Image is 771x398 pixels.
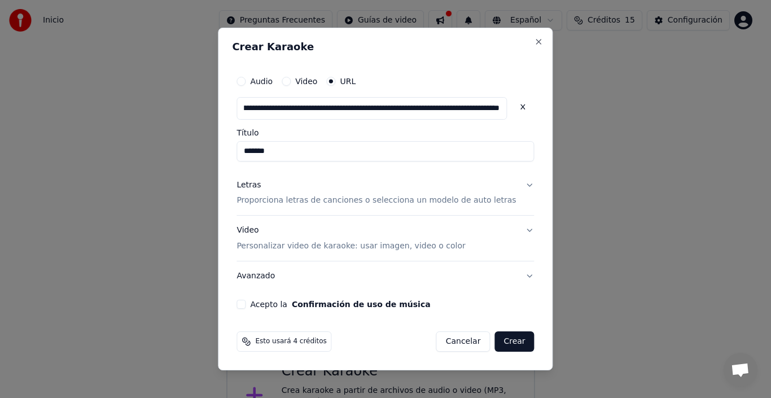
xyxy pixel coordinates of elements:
[494,331,534,352] button: Crear
[236,225,465,252] div: Video
[236,170,534,216] button: LetrasProporciona letras de canciones o selecciona un modelo de auto letras
[232,42,538,52] h2: Crear Karaoke
[236,195,516,207] p: Proporciona letras de canciones o selecciona un modelo de auto letras
[236,129,534,137] label: Título
[236,216,534,261] button: VideoPersonalizar video de karaoke: usar imagen, video o color
[255,337,326,346] span: Esto usará 4 créditos
[236,240,465,252] p: Personalizar video de karaoke: usar imagen, video o color
[436,331,490,352] button: Cancelar
[236,180,261,191] div: Letras
[295,77,317,85] label: Video
[292,300,431,308] button: Acepto la
[340,77,356,85] label: URL
[250,300,430,308] label: Acepto la
[236,261,534,291] button: Avanzado
[250,77,273,85] label: Audio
